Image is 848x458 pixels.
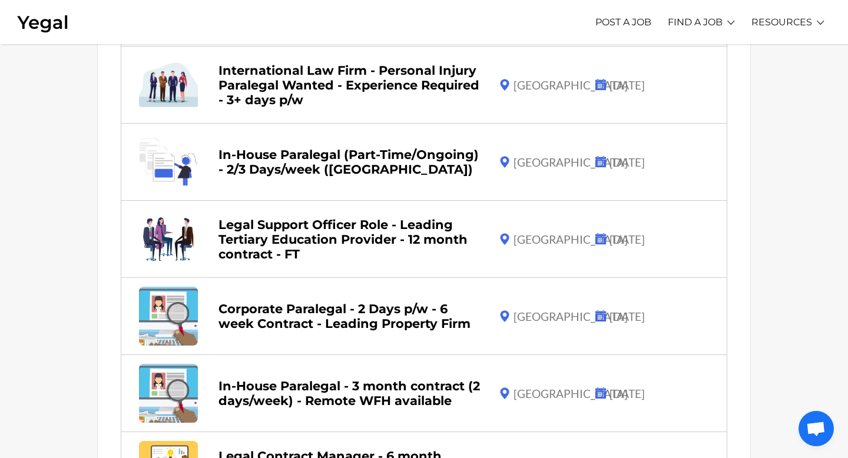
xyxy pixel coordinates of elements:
p: [GEOGRAPHIC_DATA] [514,386,628,401]
img: claimsparalegalpic-scaled.jpg [139,210,198,268]
a: Corporate Paralegal - 2 Days p/w - 6 week Contract - Leading Property Firm [218,301,471,331]
img: Paralegal-Job-PLT-Legal-Experience-Opportunity-Recruitment-Employment.jpeg [139,364,198,423]
img: icons-locations.png [499,233,511,245]
p: [GEOGRAPHIC_DATA] [514,78,628,92]
img: paralegal_corporate_hire-removebg-preview.png [139,55,198,114]
a: In-House Paralegal (Part-Time/Ongoing) - 2/3 Days/week ([GEOGRAPHIC_DATA]) [218,147,479,177]
div: [DATE] [609,232,645,247]
p: [GEOGRAPHIC_DATA] [514,309,628,324]
a: RESOURCES [751,6,812,38]
img: icons-locations.png [499,156,511,168]
a: POST A JOB [595,6,651,38]
img: icons-locations.png [499,310,511,322]
a: Legal Support Officer Role - Leading Tertiary Education Provider - 12 month contract - FT [218,217,468,261]
p: [GEOGRAPHIC_DATA] [514,155,628,170]
img: icons-calendar.png [595,387,607,399]
div: [DATE] [609,309,645,324]
div: [DATE] [609,386,645,401]
a: In-House Paralegal - 3 month contract (2 days/week) - Remote WFH available [218,379,480,408]
img: icons-locations.png [499,387,511,399]
img: icons-calendar.png [595,156,607,168]
a: International Law Firm - Personal Injury Paralegal Wanted - Experience Required - 3+ days p/w [218,63,479,107]
img: icons-calendar.png [595,310,607,322]
img: document-out-of-pile-1.png [139,132,198,191]
img: icons-calendar.png [595,233,607,245]
img: icons-calendar.png [595,79,607,91]
div: [DATE] [609,78,645,92]
img: icons-locations.png [499,79,511,91]
a: FIND A JOB [668,6,723,38]
a: Open chat [799,411,834,446]
div: [DATE] [609,155,645,170]
p: [GEOGRAPHIC_DATA] [514,232,628,247]
img: Paralegal-Job-PLT-Legal-Experience-Opportunity-Recruitment-Employment.jpeg [139,287,198,346]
